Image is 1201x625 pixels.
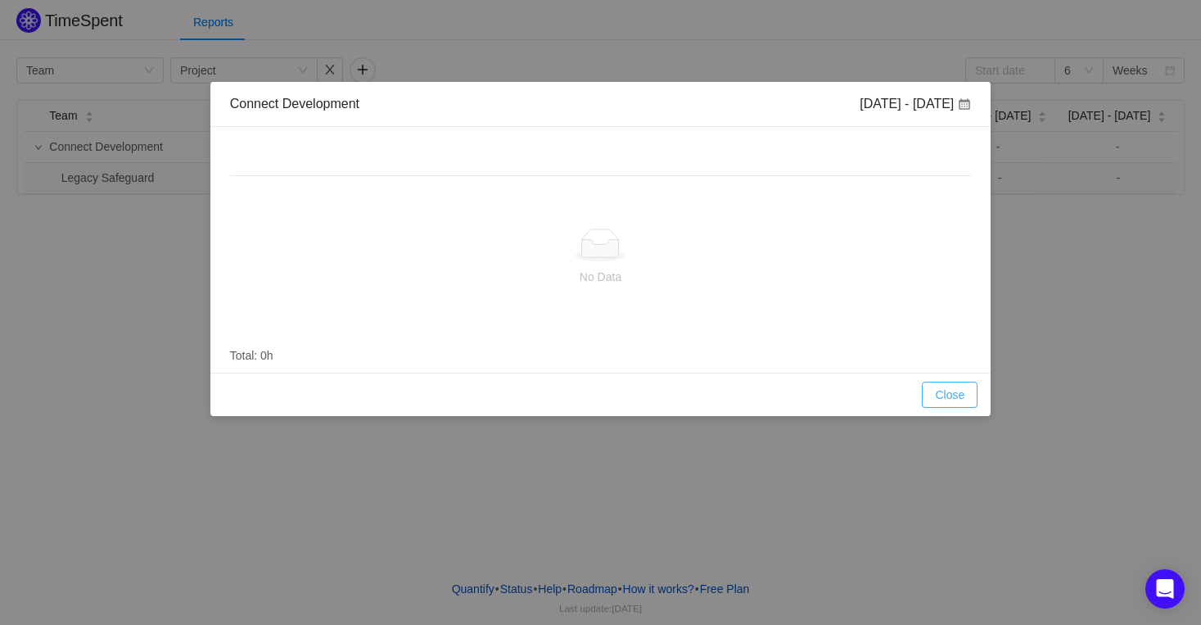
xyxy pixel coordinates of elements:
[922,382,978,408] button: Close
[243,268,959,286] p: No Data
[860,95,971,113] div: [DATE] - [DATE]
[1145,569,1185,609] div: Open Intercom Messenger
[230,349,273,362] span: Total: 0h
[230,95,359,113] div: Connect Development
